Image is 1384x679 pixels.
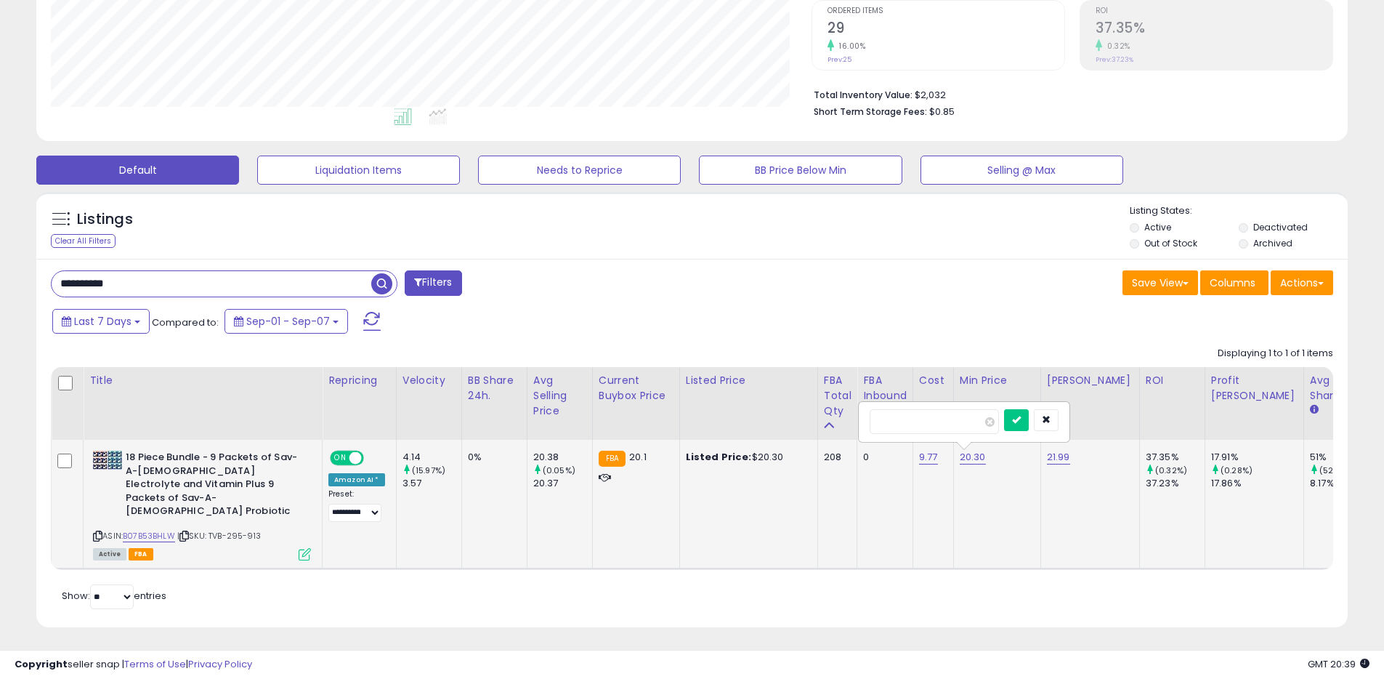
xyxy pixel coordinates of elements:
[36,156,239,185] button: Default
[919,373,947,388] div: Cost
[1047,373,1133,388] div: [PERSON_NAME]
[89,373,316,388] div: Title
[686,450,752,464] b: Listed Price:
[814,105,927,118] b: Short Term Storage Fees:
[686,373,812,388] div: Listed Price
[814,85,1322,103] li: $2,032
[1146,451,1205,464] div: 37.35%
[402,477,461,490] div: 3.57
[533,477,592,490] div: 20.37
[468,373,521,403] div: BB Share 24h.
[814,89,912,101] b: Total Inventory Value:
[533,451,592,464] div: 20.38
[827,55,851,64] small: Prev: 25
[1310,403,1319,417] small: Avg BB Share.
[1253,237,1292,249] label: Archived
[1200,270,1268,295] button: Columns
[920,156,1123,185] button: Selling @ Max
[1146,477,1205,490] div: 37.23%
[478,156,681,185] button: Needs to Reprice
[533,373,586,419] div: Avg Selling Price
[629,450,647,464] span: 20.1
[129,548,153,561] span: FBA
[699,156,902,185] button: BB Price Below Min
[93,451,122,470] img: 61XWERs9S4L._SL40_.jpg
[124,657,186,671] a: Terms of Use
[52,309,150,334] button: Last 7 Days
[1155,465,1187,476] small: (0.32%)
[126,451,302,522] b: 18 Piece Bundle - 9 Packets of Sav-A-[DEMOGRAPHIC_DATA] Electrolyte and Vitamin Plus 9 Packets of...
[1102,41,1130,52] small: 0.32%
[1144,221,1171,233] label: Active
[1122,270,1198,295] button: Save View
[824,451,846,464] div: 208
[863,451,902,464] div: 0
[824,373,851,419] div: FBA Total Qty
[51,234,116,248] div: Clear All Filters
[412,465,445,476] small: (15.97%)
[1047,450,1070,465] a: 21.99
[468,451,516,464] div: 0%
[1130,204,1348,218] p: Listing States:
[1253,221,1308,233] label: Deactivated
[402,373,456,388] div: Velocity
[177,530,261,542] span: | SKU: TVB-295-913
[827,20,1064,39] h2: 29
[123,530,175,542] a: B07B53BHLW
[328,373,390,388] div: Repricing
[1096,20,1332,39] h2: 37.35%
[960,450,986,465] a: 20.30
[1210,276,1255,290] span: Columns
[827,7,1064,15] span: Ordered Items
[543,465,575,476] small: (0.05%)
[1096,55,1133,64] small: Prev: 37.23%
[188,657,252,671] a: Privacy Policy
[1096,7,1332,15] span: ROI
[1310,451,1369,464] div: 51%
[224,309,348,334] button: Sep-01 - Sep-07
[919,450,938,465] a: 9.77
[686,451,806,464] div: $20.30
[929,105,955,118] span: $0.85
[1310,477,1369,490] div: 8.17%
[328,489,385,522] div: Preset:
[1271,270,1333,295] button: Actions
[1211,451,1303,464] div: 17.91%
[1211,477,1303,490] div: 17.86%
[1308,657,1369,671] span: 2025-09-15 20:39 GMT
[362,452,385,465] span: OFF
[1211,373,1298,403] div: Profit [PERSON_NAME]
[834,41,865,52] small: 16.00%
[960,373,1035,388] div: Min Price
[1221,465,1253,476] small: (0.28%)
[152,316,219,329] span: Compared to:
[599,451,626,467] small: FBA
[1218,347,1333,361] div: Displaying 1 to 1 of 1 items
[331,452,349,465] span: ON
[246,314,330,329] span: Sep-01 - Sep-07
[77,209,133,230] h5: Listings
[1310,373,1363,403] div: Avg BB Share
[257,156,460,185] button: Liquidation Items
[93,451,311,558] div: ASIN:
[74,314,131,329] span: Last 7 Days
[405,270,461,296] button: Filters
[93,548,126,561] span: All listings currently available for purchase on Amazon
[15,657,68,671] strong: Copyright
[402,451,461,464] div: 4.14
[1319,465,1361,476] small: (524.24%)
[1146,373,1199,388] div: ROI
[863,373,907,419] div: FBA inbound Qty
[1144,237,1197,249] label: Out of Stock
[599,373,673,403] div: Current Buybox Price
[62,589,166,603] span: Show: entries
[15,658,252,672] div: seller snap | |
[328,473,385,486] div: Amazon AI *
